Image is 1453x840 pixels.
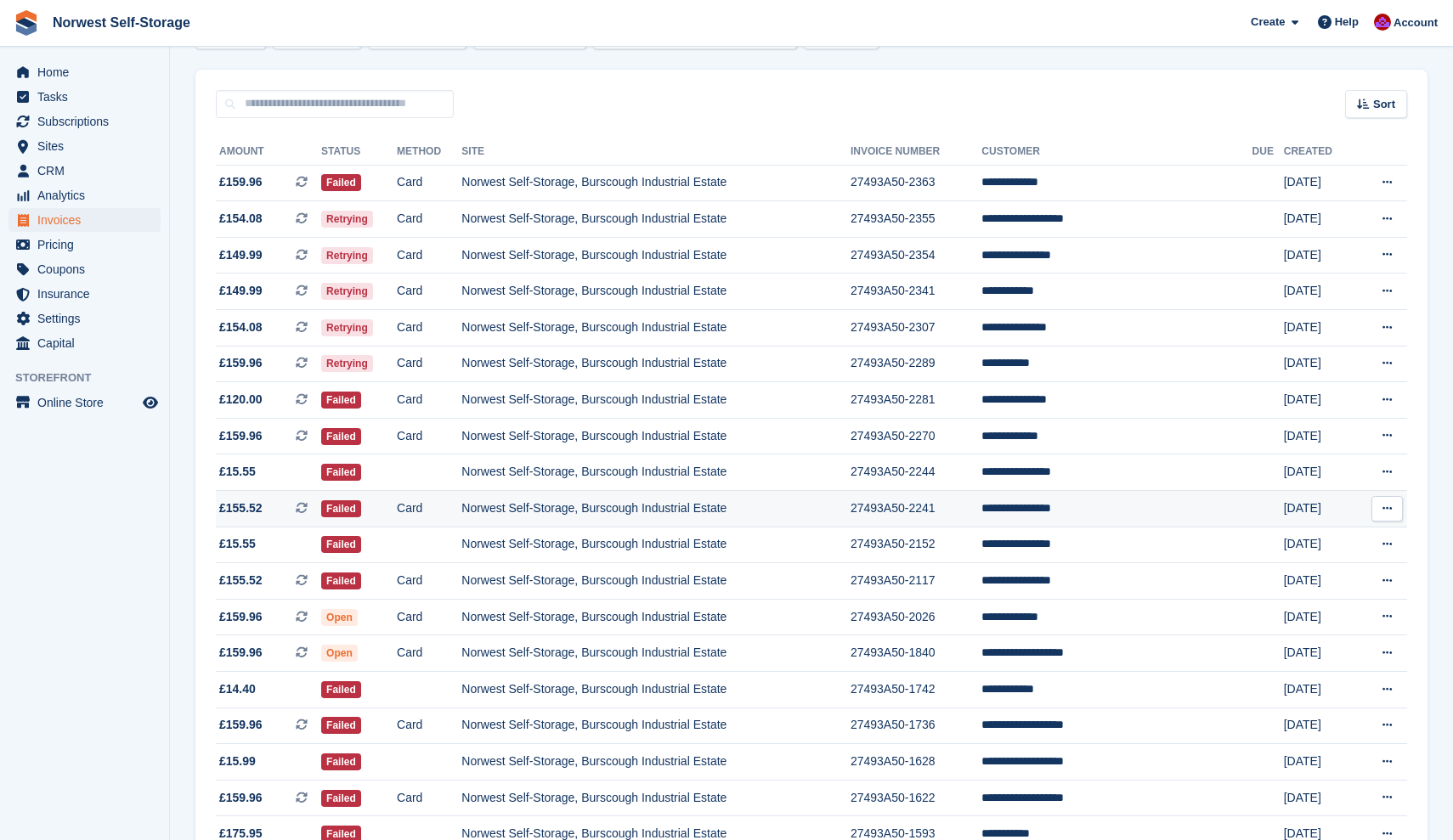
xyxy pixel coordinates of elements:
[1284,165,1355,201] td: [DATE]
[219,463,256,481] span: £15.55
[321,536,361,553] span: Failed
[397,273,461,310] td: Card
[851,201,981,238] td: 27493A50-2355
[1284,599,1355,635] td: [DATE]
[321,319,373,336] span: Retrying
[461,454,851,491] td: Norwest Self-Storage, Burscough Industrial Estate
[397,201,461,238] td: Card
[321,717,361,734] span: Failed
[1284,346,1355,382] td: [DATE]
[397,237,461,273] td: Card
[461,418,851,454] td: Norwest Self-Storage, Burscough Industrial Estate
[461,599,851,635] td: Norwest Self-Storage, Burscough Industrial Estate
[321,211,373,228] span: Retrying
[219,680,256,698] span: £14.40
[219,354,263,372] span: £159.96
[8,282,161,306] a: menu
[397,563,461,600] td: Card
[37,208,139,232] span: Invoices
[1284,382,1355,419] td: [DATE]
[8,85,161,109] a: menu
[321,572,361,589] span: Failed
[397,310,461,347] td: Card
[216,138,321,166] th: Amount
[15,369,169,386] span: Storefront
[8,391,161,414] a: menu
[851,527,981,563] td: 27493A50-2152
[397,165,461,201] td: Card
[461,563,851,600] td: Norwest Self-Storage, Burscough Industrial Estate
[397,599,461,635] td: Card
[219,572,263,589] span: £155.52
[321,790,361,807] span: Failed
[8,134,161,158] a: menu
[37,134,139,158] span: Sites
[1284,237,1355,273] td: [DATE]
[219,173,263,191] span: £159.96
[8,331,161,355] a: menu
[219,246,263,264] span: £149.99
[397,138,461,166] th: Method
[219,789,263,807] span: £159.96
[219,427,263,445] span: £159.96
[321,355,373,372] span: Retrying
[8,60,161,84] a: menu
[851,563,981,600] td: 27493A50-2117
[1284,780,1355,816] td: [DATE]
[321,753,361,770] span: Failed
[321,392,361,409] span: Failed
[461,165,851,201] td: Norwest Self-Storage, Burscough Industrial Estate
[1284,201,1355,238] td: [DATE]
[219,644,263,662] span: £159.96
[37,110,139,133] span: Subscriptions
[219,535,256,553] span: £15.55
[851,273,981,310] td: 27493A50-2341
[851,418,981,454] td: 27493A50-2270
[461,527,851,563] td: Norwest Self-Storage, Burscough Industrial Estate
[37,60,139,84] span: Home
[851,382,981,419] td: 27493A50-2281
[8,257,161,281] a: menu
[397,346,461,382] td: Card
[461,672,851,708] td: Norwest Self-Storage, Burscough Industrial Estate
[851,310,981,347] td: 27493A50-2307
[1394,14,1438,31] span: Account
[37,282,139,306] span: Insurance
[321,138,397,166] th: Status
[851,165,981,201] td: 27493A50-2363
[851,599,981,635] td: 27493A50-2026
[1374,14,1391,31] img: Daniel Grensinger
[1251,14,1285,31] span: Create
[461,708,851,744] td: Norwest Self-Storage, Burscough Industrial Estate
[321,464,361,481] span: Failed
[851,491,981,527] td: 27493A50-2241
[219,716,263,734] span: £159.96
[851,454,981,491] td: 27493A50-2244
[397,635,461,672] td: Card
[8,110,161,133] a: menu
[321,681,361,698] span: Failed
[1373,96,1395,113] span: Sort
[1284,273,1355,310] td: [DATE]
[397,491,461,527] td: Card
[321,428,361,445] span: Failed
[321,247,373,264] span: Retrying
[219,210,263,228] span: £154.08
[461,201,851,238] td: Norwest Self-Storage, Burscough Industrial Estate
[37,85,139,109] span: Tasks
[140,392,161,413] a: Preview store
[1284,491,1355,527] td: [DATE]
[851,635,981,672] td: 27493A50-1840
[219,753,256,770] span: £15.99
[219,608,263,626] span: £159.96
[851,346,981,382] td: 27493A50-2289
[851,237,981,273] td: 27493A50-2354
[461,780,851,816] td: Norwest Self-Storage, Burscough Industrial Estate
[1284,418,1355,454] td: [DATE]
[219,319,263,336] span: £154.08
[1284,138,1355,166] th: Created
[8,307,161,330] a: menu
[1284,672,1355,708] td: [DATE]
[321,174,361,191] span: Failed
[397,780,461,816] td: Card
